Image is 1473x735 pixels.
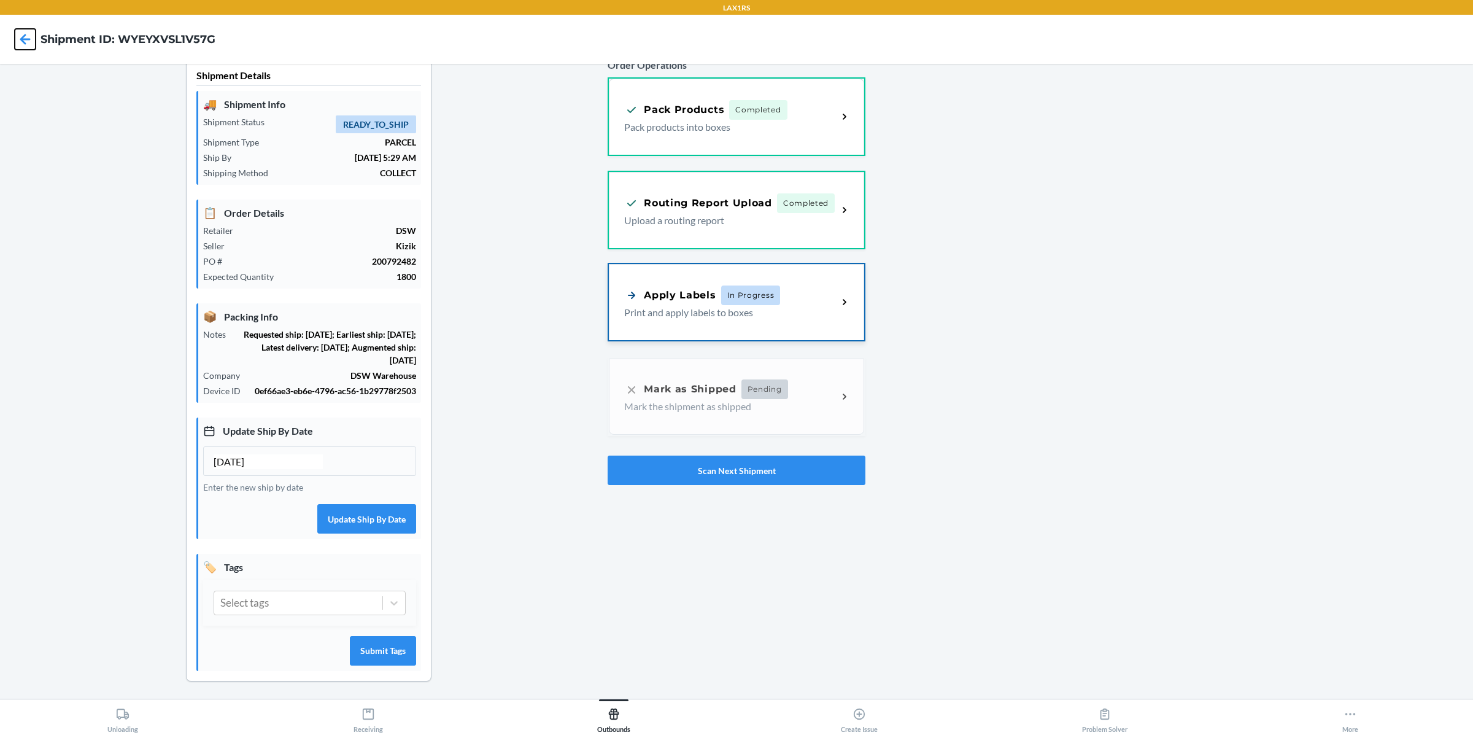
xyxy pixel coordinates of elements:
[203,559,217,575] span: 🏷️
[203,204,217,221] span: 📋
[729,100,787,120] span: Completed
[232,255,416,268] p: 200792482
[203,559,416,575] p: Tags
[203,369,250,382] p: Company
[1227,699,1473,733] button: More
[354,702,383,733] div: Receiving
[624,120,827,134] p: Pack products into boxes
[491,699,736,733] button: Outbounds
[203,255,232,268] p: PO #
[278,166,416,179] p: COLLECT
[624,213,827,228] p: Upload a routing report
[608,171,865,249] a: Routing Report UploadCompletedUpload a routing report
[203,308,217,325] span: 📦
[597,702,630,733] div: Outbounds
[203,270,284,283] p: Expected Quantity
[269,136,416,149] p: PARCEL
[203,239,234,252] p: Seller
[250,384,416,397] p: 0ef66ae3-eb6e-4796-ac56-1b29778f2503
[243,224,416,237] p: DSW
[624,287,716,303] div: Apply Labels
[203,115,274,128] p: Shipment Status
[250,369,416,382] p: DSW Warehouse
[284,270,416,283] p: 1800
[624,305,827,320] p: Print and apply labels to boxes
[241,151,416,164] p: [DATE] 5:29 AM
[608,58,865,72] p: Order Operations
[41,31,215,47] h4: Shipment ID: WYEYXVSL1V57G
[336,115,416,133] span: READY_TO_SHIP
[203,308,416,325] p: Packing Info
[107,702,138,733] div: Unloading
[624,195,772,211] div: Routing Report Upload
[236,328,416,367] p: Requested ship: [DATE]; Earliest ship: [DATE]; Latest delivery: [DATE]; Augmented ship: [DATE]
[624,102,724,117] div: Pack Products
[1342,702,1358,733] div: More
[1082,702,1127,733] div: Problem Solver
[608,77,865,156] a: Pack ProductsCompletedPack products into boxes
[203,151,241,164] p: Ship By
[608,456,865,485] button: Scan Next Shipment
[203,96,217,112] span: 🚚
[777,193,835,213] span: Completed
[841,702,878,733] div: Create Issue
[203,328,236,341] p: Notes
[723,2,750,14] p: LAX1RS
[203,224,243,237] p: Retailer
[608,263,865,341] a: Apply LabelsIn ProgressPrint and apply labels to boxes
[317,504,416,534] button: Update Ship By Date
[736,699,982,733] button: Create Issue
[350,636,416,666] button: Submit Tags
[203,204,416,221] p: Order Details
[203,384,250,397] p: Device ID
[214,454,323,469] input: MM/DD/YYYY
[203,422,416,439] p: Update Ship By Date
[203,136,269,149] p: Shipment Type
[220,595,269,611] div: Select tags
[196,68,421,86] p: Shipment Details
[245,699,491,733] button: Receiving
[234,239,416,252] p: Kizik
[203,481,416,494] p: Enter the new ship by date
[721,286,781,305] span: In Progress
[982,699,1227,733] button: Problem Solver
[203,166,278,179] p: Shipping Method
[203,96,416,112] p: Shipment Info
